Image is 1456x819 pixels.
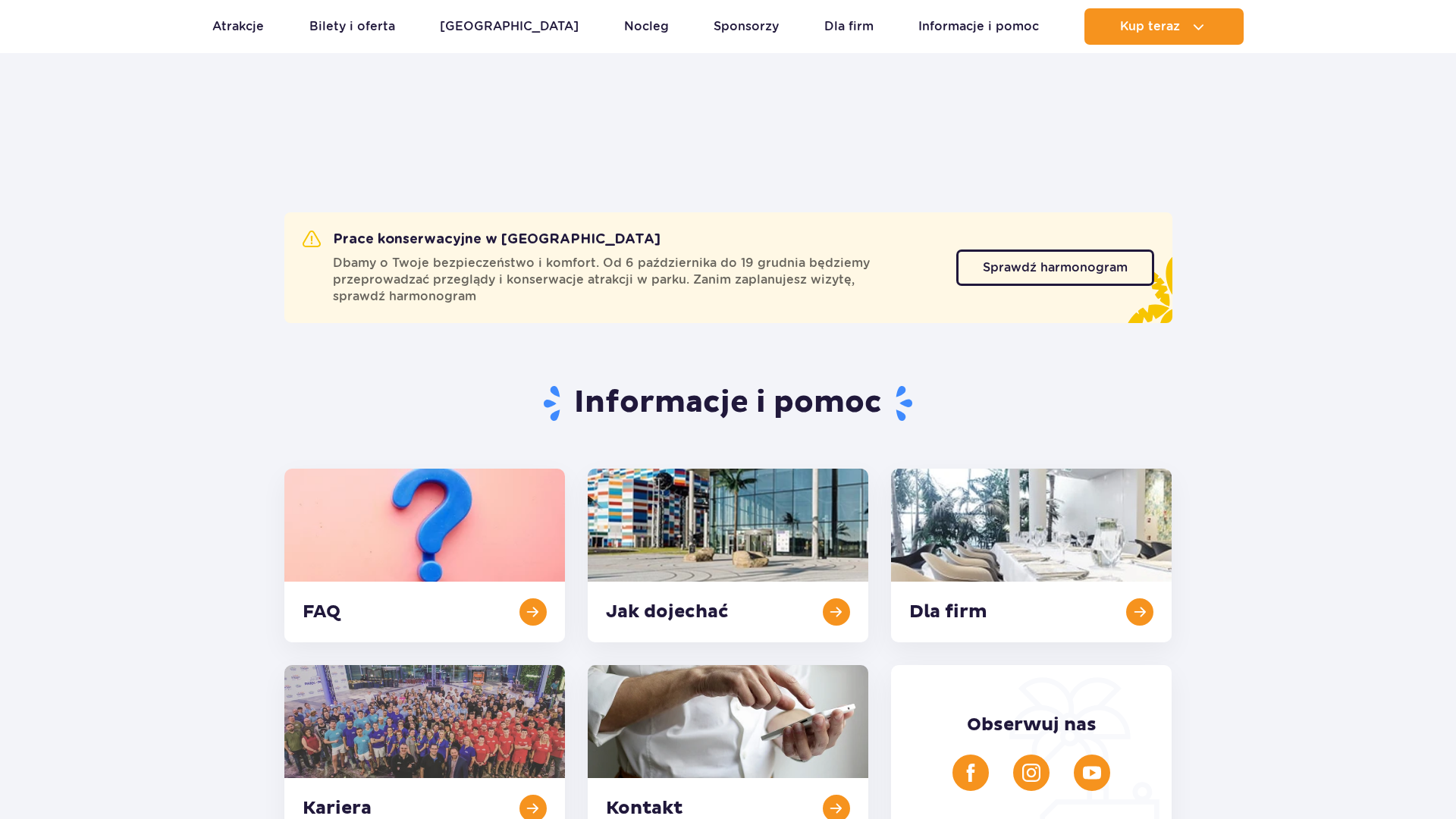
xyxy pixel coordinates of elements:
[624,8,669,45] a: Nocleg
[333,255,938,305] span: Dbamy o Twoje bezpieczeństwo i komfort. Od 6 października do 19 grudnia będziemy przeprowadzać pr...
[440,8,579,45] a: [GEOGRAPHIC_DATA]
[824,8,874,45] a: Dla firm
[956,249,1154,286] a: Sprawdź harmonogram
[918,8,1039,45] a: Informacje i pomoc
[284,384,1172,423] h1: Informacje i pomoc
[967,714,1097,736] span: Obserwuj nas
[1120,20,1180,33] span: Kup teraz
[983,262,1128,274] span: Sprawdź harmonogram
[303,231,661,249] h2: Prace konserwacyjne w [GEOGRAPHIC_DATA]
[212,8,264,45] a: Atrakcje
[962,764,980,782] img: Facebook
[1083,764,1101,782] img: YouTube
[1022,764,1040,782] img: Instagram
[309,8,395,45] a: Bilety i oferta
[714,8,779,45] a: Sponsorzy
[1084,8,1244,45] button: Kup teraz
